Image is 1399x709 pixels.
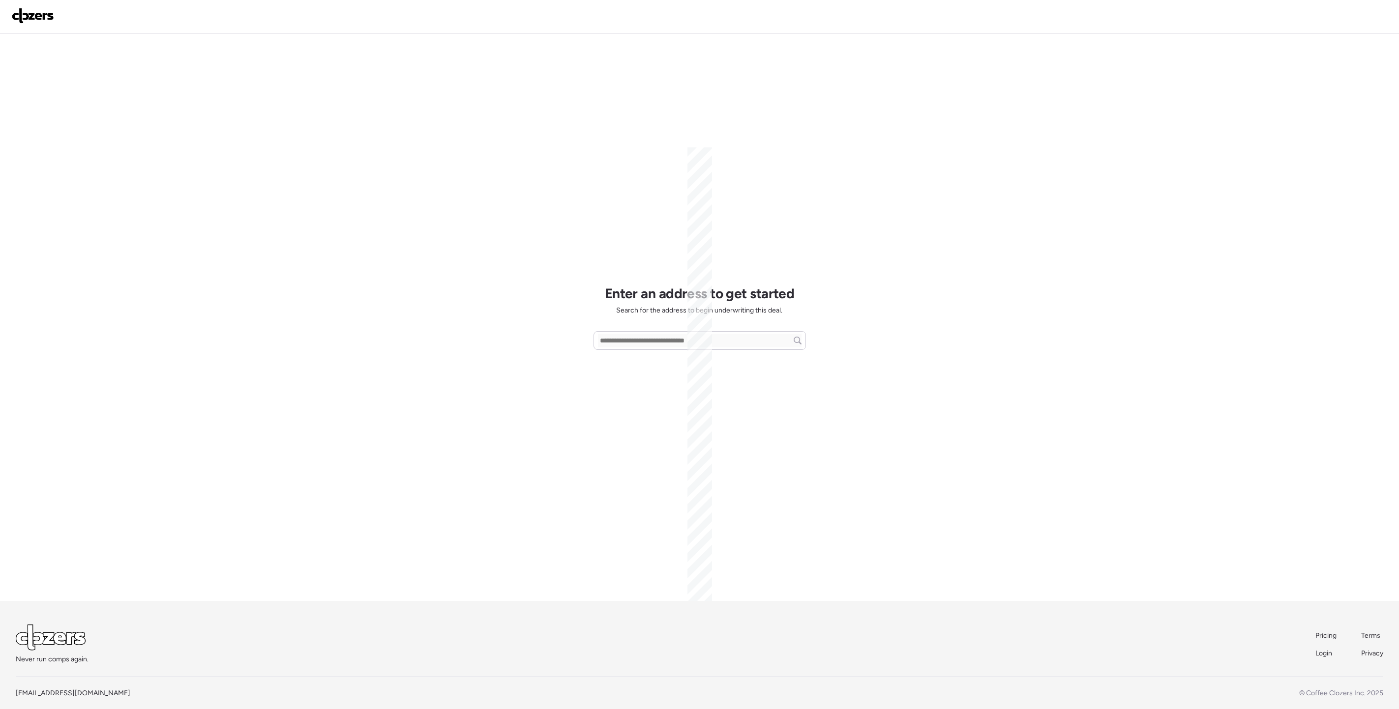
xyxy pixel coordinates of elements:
span: Privacy [1361,649,1383,657]
a: Pricing [1315,631,1338,641]
span: Terms [1361,631,1380,640]
span: Pricing [1315,631,1337,640]
a: Login [1315,649,1338,658]
a: Privacy [1361,649,1383,658]
span: © Coffee Clozers Inc. 2025 [1299,689,1383,697]
img: Logo [12,8,54,24]
a: Terms [1361,631,1383,641]
span: Never run comps again. [16,654,89,664]
span: Search for the address to begin underwriting this deal. [616,306,782,315]
img: Logo Light [16,624,86,651]
h1: Enter an address to get started [605,285,795,302]
a: [EMAIL_ADDRESS][DOMAIN_NAME] [16,689,130,697]
span: Login [1315,649,1332,657]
